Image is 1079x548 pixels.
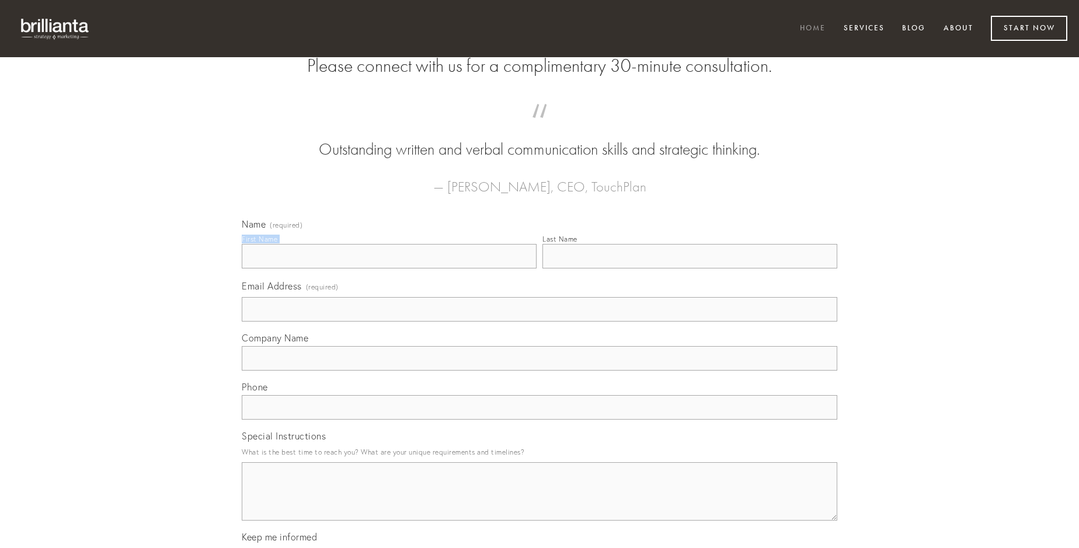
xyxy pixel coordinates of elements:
[242,444,837,460] p: What is the best time to reach you? What are your unique requirements and timelines?
[542,235,577,243] div: Last Name
[242,280,302,292] span: Email Address
[894,19,933,39] a: Blog
[260,116,819,138] span: “
[242,381,268,393] span: Phone
[270,222,302,229] span: (required)
[836,19,892,39] a: Services
[242,430,326,442] span: Special Instructions
[306,279,339,295] span: (required)
[242,531,317,543] span: Keep me informed
[242,332,308,344] span: Company Name
[936,19,981,39] a: About
[242,235,277,243] div: First Name
[242,218,266,230] span: Name
[12,12,99,46] img: brillianta - research, strategy, marketing
[991,16,1067,41] a: Start Now
[260,161,819,198] figcaption: — [PERSON_NAME], CEO, TouchPlan
[242,55,837,77] h2: Please connect with us for a complimentary 30-minute consultation.
[260,116,819,161] blockquote: Outstanding written and verbal communication skills and strategic thinking.
[792,19,833,39] a: Home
